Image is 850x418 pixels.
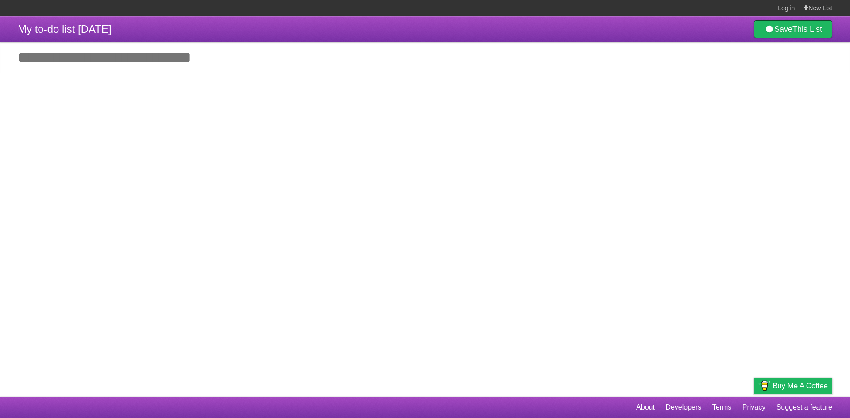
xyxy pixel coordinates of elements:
a: About [636,399,655,416]
a: Terms [712,399,732,416]
a: Suggest a feature [777,399,832,416]
a: Developers [665,399,701,416]
a: Privacy [742,399,765,416]
img: Buy me a coffee [758,378,770,393]
span: My to-do list [DATE] [18,23,112,35]
a: SaveThis List [754,20,832,38]
a: Buy me a coffee [754,378,832,394]
b: This List [792,25,822,34]
span: Buy me a coffee [773,378,828,394]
